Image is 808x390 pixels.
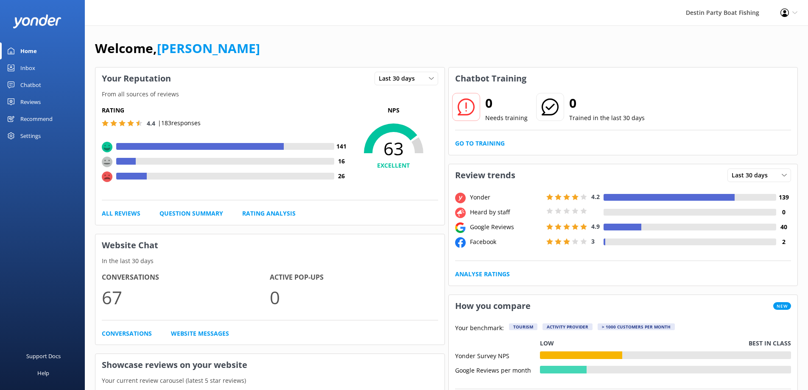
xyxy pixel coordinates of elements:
span: Last 30 days [732,171,773,180]
h2: 0 [485,93,528,113]
a: Rating Analysis [242,209,296,218]
h3: How you compare [449,295,537,317]
h3: Showcase reviews on your website [95,354,445,376]
a: [PERSON_NAME] [157,39,260,57]
a: All Reviews [102,209,140,218]
div: Heard by staff [468,208,544,217]
h5: Rating [102,106,349,115]
p: Your current review carousel (latest 5 star reviews) [95,376,445,385]
span: New [773,302,791,310]
h3: Website Chat [95,234,445,256]
p: From all sources of reviews [95,90,445,99]
h3: Review trends [449,164,522,186]
a: Website Messages [171,329,229,338]
h4: 0 [776,208,791,217]
p: 67 [102,283,270,311]
div: Facebook [468,237,544,247]
p: NPS [349,106,438,115]
p: In the last 30 days [95,256,445,266]
a: Go to Training [455,139,505,148]
img: yonder-white-logo.png [13,14,62,28]
div: Tourism [509,323,537,330]
p: 0 [270,283,438,311]
div: Yonder Survey NPS [455,351,540,359]
div: Reviews [20,93,41,110]
div: Home [20,42,37,59]
h4: Conversations [102,272,270,283]
h4: 16 [334,157,349,166]
a: Conversations [102,329,152,338]
div: Inbox [20,59,35,76]
p: Your benchmark: [455,323,504,334]
p: Needs training [485,113,528,123]
h4: Active Pop-ups [270,272,438,283]
h4: 2 [776,237,791,247]
a: Question Summary [159,209,223,218]
div: Activity Provider [542,323,593,330]
div: Google Reviews per month [455,366,540,373]
h3: Chatbot Training [449,67,533,90]
h1: Welcome, [95,38,260,59]
h3: Your Reputation [95,67,177,90]
div: Support Docs [26,348,61,365]
span: 3 [591,237,595,245]
p: Low [540,339,554,348]
span: Last 30 days [379,74,420,83]
p: Best in class [749,339,791,348]
p: Trained in the last 30 days [569,113,645,123]
div: Yonder [468,193,544,202]
span: 63 [349,138,438,159]
div: > 1000 customers per month [598,323,675,330]
div: Chatbot [20,76,41,93]
h4: EXCELLENT [349,161,438,170]
h2: 0 [569,93,645,113]
h4: 40 [776,222,791,232]
h4: 139 [776,193,791,202]
a: Analyse Ratings [455,269,510,279]
div: Google Reviews [468,222,544,232]
span: 4.4 [147,119,155,127]
div: Recommend [20,110,53,127]
p: | 183 responses [158,118,201,128]
div: Settings [20,127,41,144]
div: Help [37,365,49,382]
h4: 141 [334,142,349,151]
h4: 26 [334,171,349,181]
span: 4.9 [591,222,600,230]
span: 4.2 [591,193,600,201]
